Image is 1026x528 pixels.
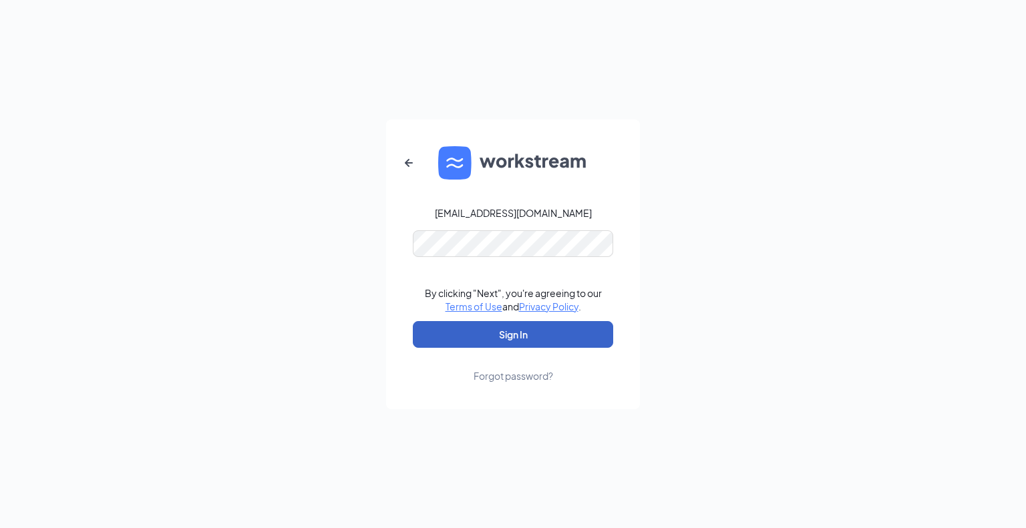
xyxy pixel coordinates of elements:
[435,206,592,220] div: [EMAIL_ADDRESS][DOMAIN_NAME]
[425,286,602,313] div: By clicking "Next", you're agreeing to our and .
[438,146,588,180] img: WS logo and Workstream text
[519,300,578,312] a: Privacy Policy
[393,147,425,179] button: ArrowLeftNew
[474,369,553,382] div: Forgot password?
[413,321,613,348] button: Sign In
[401,155,417,171] svg: ArrowLeftNew
[474,348,553,382] a: Forgot password?
[446,300,502,312] a: Terms of Use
